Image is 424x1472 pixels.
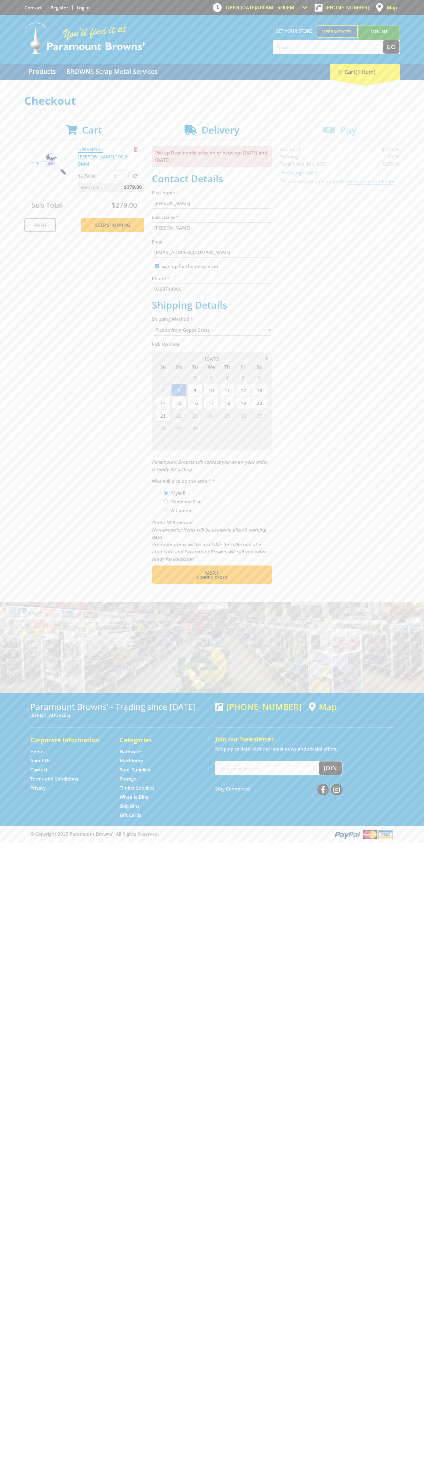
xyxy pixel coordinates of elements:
[252,384,267,396] span: 13
[120,758,143,764] a: Go to the Machinery page
[152,340,272,348] label: Pick Up Date
[30,711,209,719] p: [STREET_ADDRESS]
[30,767,48,773] a: Go to the Contact page
[219,363,235,371] span: Th
[152,214,272,221] label: Last name
[358,25,400,48] a: Mount [PERSON_NAME]
[171,422,187,434] span: 29
[155,397,171,409] span: 14
[215,781,342,796] div: Stay Connected
[273,25,316,36] span: Set your store
[203,422,219,434] span: 1
[273,40,383,54] input: Search
[171,409,187,422] span: 22
[252,422,267,434] span: 4
[120,748,141,755] a: Go to the Hardware page
[171,371,187,383] span: 1
[30,758,50,764] a: Go to the About Us page
[152,222,272,233] input: Please enter your last name.
[30,702,209,711] h3: Paramount Browns' - Trading since [DATE]
[171,435,187,447] span: 6
[62,64,162,80] a: Go to the BROWNS Scrap Metal Services page
[152,283,272,294] input: Please enter your telephone number.
[252,371,267,383] span: 6
[205,356,219,362] span: [DATE]
[219,397,235,409] span: 18
[203,384,219,396] span: 10
[252,409,267,422] span: 27
[152,315,272,323] label: Shipping Method
[203,409,219,422] span: 24
[124,183,142,192] span: $279.00
[330,64,400,80] div: Cart
[252,397,267,409] span: 20
[215,702,302,711] div: [PHONE_NUMBER]
[24,218,56,232] a: Print
[50,5,68,11] a: Go to the registration page
[120,767,150,773] a: Go to the Steel Supplies page
[235,371,251,383] span: 5
[187,363,203,371] span: Tu
[256,4,294,11] span: 8:00am - 5:00pm
[187,409,203,422] span: 23
[152,459,268,472] em: Paramount Browns will contact you when your order is ready for pickup
[30,736,108,744] h5: Corporate Information
[383,40,399,54] button: Go
[30,776,78,782] a: Go to the Terms and Conditions page
[165,576,259,579] span: Confirm order
[155,371,171,383] span: 31
[30,146,66,182] img: UNIVERSAL BENDER 100 X 8MM
[120,812,141,818] a: Go to the Gift Cards page
[219,371,235,383] span: 4
[152,324,272,336] select: Please select a shipping method.
[82,123,102,136] span: Cart
[24,21,145,55] img: Paramount Browns'
[187,422,203,434] span: 30
[235,363,251,371] span: Fr
[78,183,144,192] p: Item total:
[120,785,154,791] a: Go to the Timber Supplies page
[164,499,168,503] input: Please select who will pick up the order.
[152,519,267,562] em: Photo ID Required. Non-preorder items will be available after 5 working days Pre-order items will...
[112,200,137,210] span: $279.00
[187,435,203,447] span: 7
[169,496,204,507] label: Someone Else
[78,172,111,180] p: $279.00
[152,299,272,311] h2: Shipping Details
[152,477,272,485] label: Who will pick up the order?
[235,409,251,422] span: 26
[120,803,139,809] a: Go to the Skip Bins page
[24,64,60,80] a: Go to the Products page
[235,435,251,447] span: 10
[152,146,272,167] p: Pickup Date needs to be on or between [DATE] and [DATE]
[164,491,168,495] input: Please select who will pick up the order.
[226,4,294,11] span: OPEN [DATE]
[309,702,337,712] a: View a map of Gepps Cross location
[155,435,171,447] span: 5
[203,435,219,447] span: 8
[152,173,272,184] h2: Contact Details
[219,384,235,396] span: 11
[219,422,235,434] span: 2
[171,384,187,396] span: 8
[169,505,194,516] label: A Courier
[215,735,394,744] h5: Join our Newsletter
[30,785,46,791] a: Go to the Privacy page
[216,761,319,775] input: Your email address
[152,198,272,209] input: Please enter your first name.
[319,761,342,775] button: Join
[77,5,90,11] a: Log in
[235,397,251,409] span: 19
[152,238,272,245] label: Email
[316,25,358,38] a: Gepps Cross
[356,68,376,75] span: (1 item)
[215,745,394,752] p: Keep up to date with the latest news and special offers.
[164,508,168,512] input: Please select who will pick up the order.
[204,569,219,577] span: Next
[162,263,219,269] label: Sign up for the newsletter
[81,218,144,232] a: Keep Shopping
[252,363,267,371] span: Sa
[203,397,219,409] span: 17
[333,829,394,840] img: PayPal, Mastercard, Visa accepted
[152,565,272,584] button: Next Confirm order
